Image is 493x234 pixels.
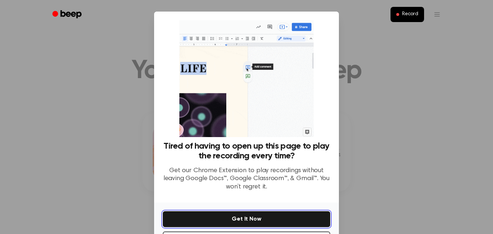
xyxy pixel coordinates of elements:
button: Open menu [428,6,446,23]
p: Get our Chrome Extension to play recordings without leaving Google Docs™, Google Classroom™, & Gm... [163,167,330,191]
button: Record [391,7,424,22]
a: Beep [47,8,88,22]
span: Record [402,11,418,18]
img: Beep extension in action [179,20,313,137]
button: Get It Now [163,211,330,227]
h3: Tired of having to open up this page to play the recording every time? [163,141,330,161]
